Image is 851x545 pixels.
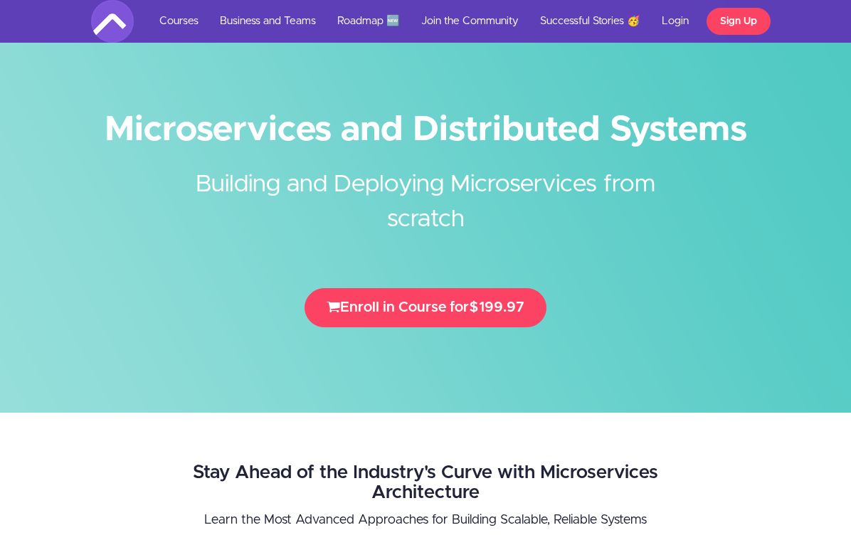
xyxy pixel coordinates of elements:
[159,146,692,253] h2: Building and Deploying Microservices from scratch
[145,462,705,503] h2: Stay Ahead of the Industry's Curve with Microservices Architecture
[707,8,771,35] a: Sign Up
[305,288,546,327] button: Enroll in Course for$199.97
[145,510,705,530] p: Learn the Most Advanced Approaches for Building Scalable, Reliable Systems
[469,300,524,314] span: $199.97
[91,114,760,146] h1: Microservices and Distributed Systems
